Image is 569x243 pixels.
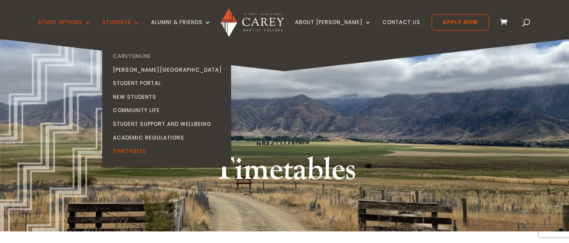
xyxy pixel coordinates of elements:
[104,117,233,131] a: Student Support and Wellbeing
[383,19,420,39] a: Contact Us
[104,90,233,104] a: New Students
[104,63,233,77] a: [PERSON_NAME][GEOGRAPHIC_DATA]
[124,150,446,194] h1: Timetables
[104,131,233,145] a: Academic Regulations
[38,19,91,39] a: Study Options
[221,8,284,37] img: Carey Baptist College
[295,19,371,39] a: About [PERSON_NAME]
[104,144,233,158] a: Timetables
[102,19,140,39] a: Students
[104,103,233,117] a: Community Life
[432,14,489,30] a: Apply Now
[104,76,233,90] a: Student Portal
[104,49,233,63] a: CareyOnline
[151,19,211,39] a: Alumni & Friends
